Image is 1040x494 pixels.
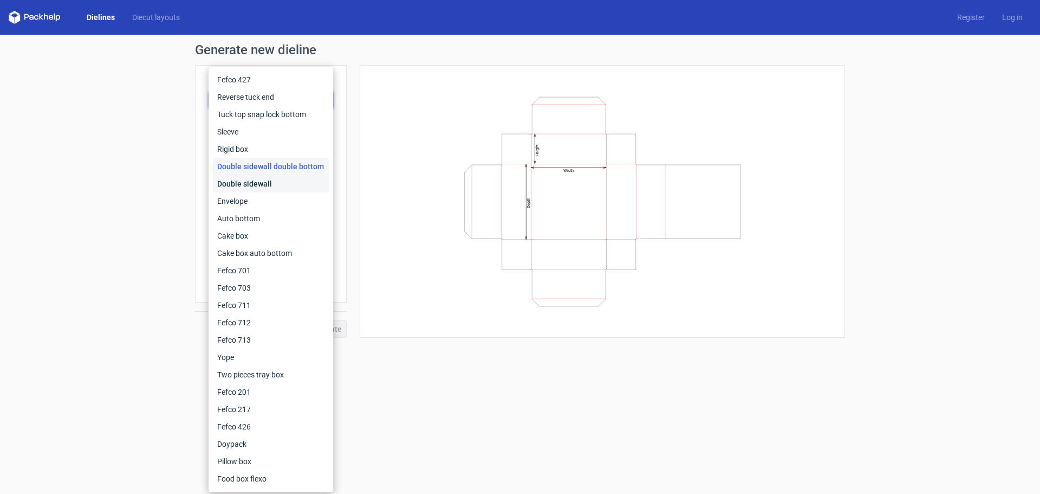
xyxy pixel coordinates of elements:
div: Auto bottom [213,210,329,227]
div: Reverse tuck end [213,88,329,106]
div: Food box flexo [213,470,329,487]
div: Doypack [213,435,329,453]
div: Fefco 217 [213,401,329,418]
div: Fefco 713 [213,331,329,349]
a: Diecut layouts [123,12,188,23]
div: Tuck top snap lock bottom [213,106,329,123]
text: Width [563,168,574,173]
div: Rigid box [213,140,329,158]
h1: Generate new dieline [195,43,845,56]
div: Yope [213,349,329,366]
div: Fefco 712 [213,314,329,331]
div: Fefco 426 [213,418,329,435]
div: Cake box [213,227,329,245]
div: Two pieces tray box [213,366,329,383]
a: Dielines [78,12,123,23]
div: Fefco 711 [213,297,329,314]
div: Pillow box [213,453,329,470]
div: Double sidewall [213,175,329,193]
div: Double sidewall double bottom [213,158,329,175]
div: Sleeve [213,123,329,140]
a: Register [948,12,993,23]
text: Height [535,144,539,156]
div: Cake box auto bottom [213,245,329,262]
text: Depth [526,198,531,208]
div: Fefco 427 [213,71,329,88]
div: Fefco 201 [213,383,329,401]
a: Log in [993,12,1031,23]
div: Fefco 701 [213,262,329,279]
div: Fefco 703 [213,279,329,297]
div: Envelope [213,193,329,210]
